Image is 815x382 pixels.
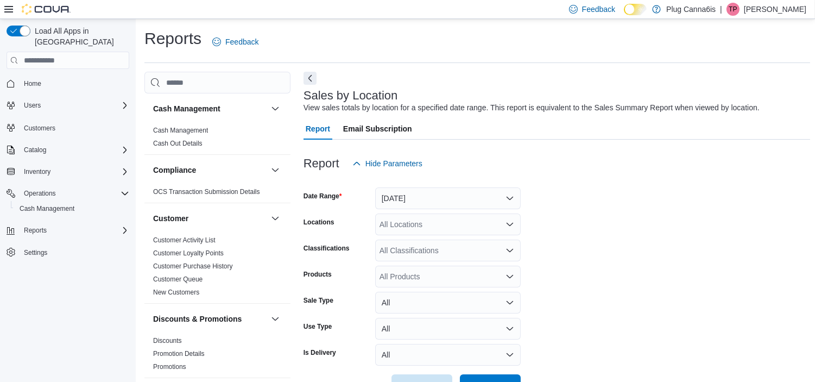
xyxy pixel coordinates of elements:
[15,202,79,215] a: Cash Management
[304,157,339,170] h3: Report
[375,318,521,340] button: All
[153,275,203,284] span: Customer Queue
[365,158,422,169] span: Hide Parameters
[304,322,332,331] label: Use Type
[153,314,267,324] button: Discounts & Promotions
[24,146,46,154] span: Catalog
[624,4,647,15] input: Dark Mode
[20,224,129,237] span: Reports
[24,79,41,88] span: Home
[11,201,134,216] button: Cash Management
[729,3,737,16] span: TP
[304,89,398,102] h3: Sales by Location
[153,249,224,257] a: Customer Loyalty Points
[153,213,267,224] button: Customer
[144,185,290,203] div: Compliance
[24,189,56,198] span: Operations
[153,288,199,297] span: New Customers
[304,218,334,227] label: Locations
[2,245,134,260] button: Settings
[20,77,129,90] span: Home
[225,36,258,47] span: Feedback
[20,224,51,237] button: Reports
[20,122,60,135] a: Customers
[153,362,186,371] span: Promotions
[153,262,233,271] span: Customer Purchase History
[304,348,336,357] label: Is Delivery
[744,3,806,16] p: [PERSON_NAME]
[20,246,129,259] span: Settings
[624,15,624,16] span: Dark Mode
[153,140,203,147] a: Cash Out Details
[2,120,134,135] button: Customers
[153,187,260,196] span: OCS Transaction Submission Details
[20,143,50,156] button: Catalog
[304,244,350,253] label: Classifications
[506,272,514,281] button: Open list of options
[153,336,182,345] span: Discounts
[153,126,208,135] span: Cash Management
[15,202,129,215] span: Cash Management
[20,143,129,156] span: Catalog
[153,314,242,324] h3: Discounts & Promotions
[20,246,52,259] a: Settings
[153,262,233,270] a: Customer Purchase History
[2,164,134,179] button: Inventory
[208,31,263,53] a: Feedback
[153,165,267,176] button: Compliance
[2,223,134,238] button: Reports
[24,226,47,235] span: Reports
[506,220,514,229] button: Open list of options
[304,72,317,85] button: Next
[304,192,342,201] label: Date Range
[726,3,740,16] div: Tianna Parks
[144,334,290,378] div: Discounts & Promotions
[153,213,188,224] h3: Customer
[304,296,333,305] label: Sale Type
[144,124,290,154] div: Cash Management
[269,164,282,177] button: Compliance
[153,103,220,114] h3: Cash Management
[343,118,412,140] span: Email Subscription
[20,99,45,112] button: Users
[153,349,205,358] span: Promotion Details
[20,187,129,200] span: Operations
[24,167,50,176] span: Inventory
[20,187,60,200] button: Operations
[24,101,41,110] span: Users
[20,165,55,178] button: Inventory
[20,99,129,112] span: Users
[153,103,267,114] button: Cash Management
[2,98,134,113] button: Users
[269,102,282,115] button: Cash Management
[153,188,260,196] a: OCS Transaction Submission Details
[306,118,330,140] span: Report
[153,236,216,244] a: Customer Activity List
[153,363,186,371] a: Promotions
[2,76,134,91] button: Home
[153,165,196,176] h3: Compliance
[269,212,282,225] button: Customer
[720,3,722,16] p: |
[30,26,129,47] span: Load All Apps in [GEOGRAPHIC_DATA]
[153,289,199,296] a: New Customers
[2,186,134,201] button: Operations
[666,3,716,16] p: Plug Canna6is
[304,102,760,114] div: View sales totals by location for a specified date range. This report is equivalent to the Sales ...
[348,153,427,174] button: Hide Parameters
[153,139,203,148] span: Cash Out Details
[24,248,47,257] span: Settings
[153,249,224,258] span: Customer Loyalty Points
[375,344,521,366] button: All
[153,350,205,358] a: Promotion Details
[20,204,74,213] span: Cash Management
[304,270,332,279] label: Products
[375,292,521,314] button: All
[144,234,290,303] div: Customer
[20,121,129,134] span: Customers
[153,127,208,134] a: Cash Management
[153,337,182,345] a: Discounts
[22,4,71,15] img: Cova
[24,124,55,133] span: Customers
